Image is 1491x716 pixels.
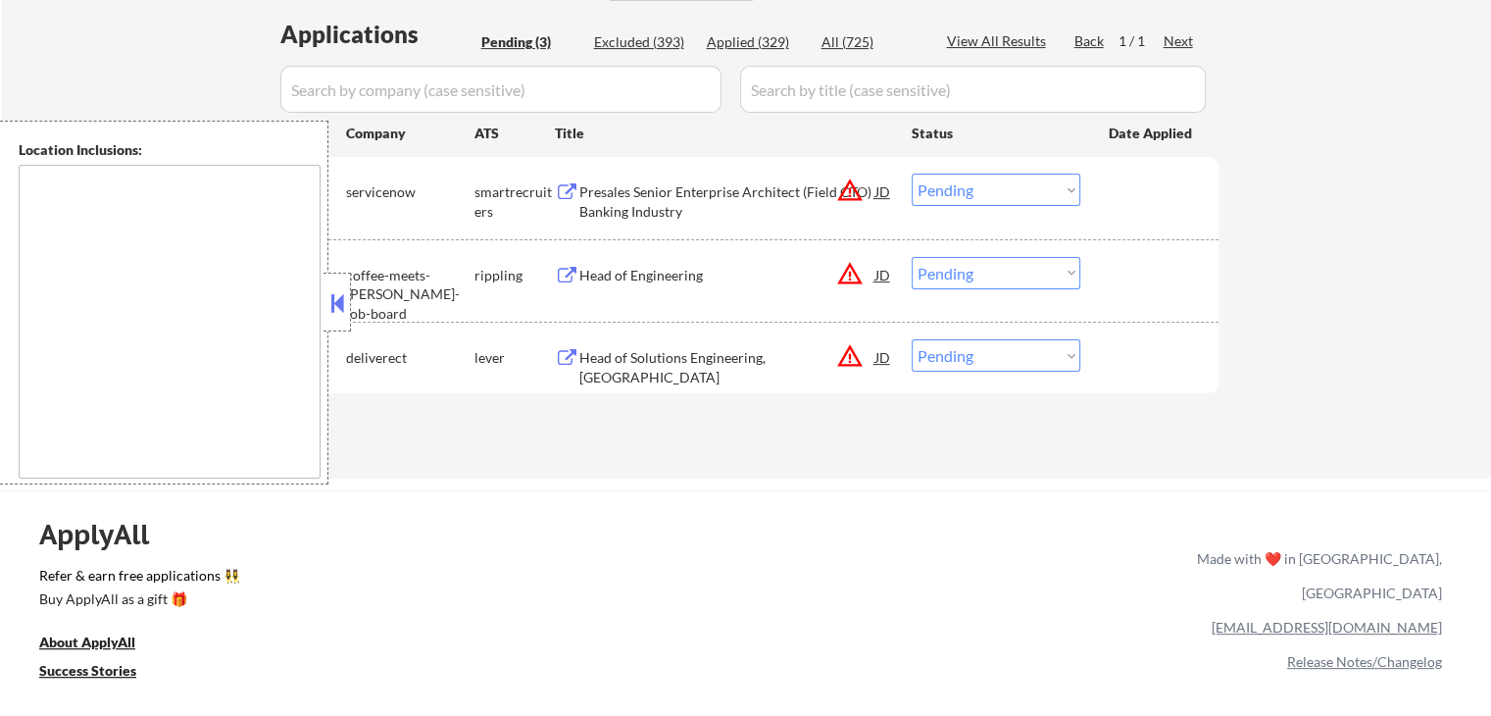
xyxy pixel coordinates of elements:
input: Search by title (case sensitive) [740,66,1206,113]
div: Buy ApplyAll as a gift 🎁 [39,592,235,606]
div: Head of Engineering [579,266,875,285]
input: Search by company (case sensitive) [280,66,721,113]
div: Title [555,124,893,143]
div: coffee-meets-[PERSON_NAME]-job-board [346,266,474,324]
div: Presales Senior Enterprise Architect (Field CTO) Banking Industry [579,182,875,221]
a: Success Stories [39,661,163,686]
a: About ApplyAll [39,633,163,657]
div: ApplyAll [39,518,172,551]
u: Success Stories [39,662,136,679]
div: Excluded (393) [594,32,692,52]
button: warning_amber [836,260,864,287]
div: Made with ❤️ in [GEOGRAPHIC_DATA], [GEOGRAPHIC_DATA] [1189,541,1442,610]
a: [EMAIL_ADDRESS][DOMAIN_NAME] [1212,619,1442,636]
button: warning_amber [836,177,864,204]
div: lever [474,348,555,368]
div: Next [1164,31,1195,51]
div: Applications [280,23,474,46]
div: Applied (329) [707,32,805,52]
div: JD [873,174,893,209]
div: JD [873,257,893,292]
div: rippling [474,266,555,285]
div: Head of Solutions Engineering, [GEOGRAPHIC_DATA] [579,348,875,386]
div: ATS [474,124,555,143]
a: Buy ApplyAll as a gift 🎁 [39,589,235,614]
div: Pending (3) [481,32,579,52]
div: View All Results [947,31,1052,51]
div: smartrecruiters [474,182,555,221]
u: About ApplyAll [39,634,135,650]
div: Date Applied [1109,124,1195,143]
div: Back [1074,31,1106,51]
a: Release Notes/Changelog [1287,653,1442,670]
div: 1 / 1 [1118,31,1164,51]
div: Company [346,124,474,143]
a: Refer & earn free applications 👯‍♀️ [39,569,787,589]
div: deliverect [346,348,474,368]
div: Location Inclusions: [19,140,321,160]
div: All (725) [821,32,919,52]
button: warning_amber [836,342,864,370]
div: Status [912,115,1080,150]
div: JD [873,339,893,375]
div: servicenow [346,182,474,202]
